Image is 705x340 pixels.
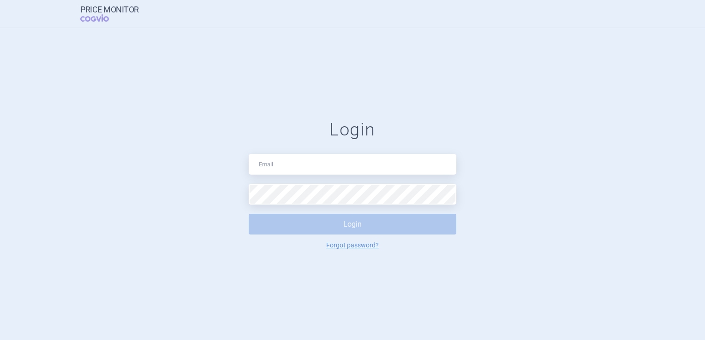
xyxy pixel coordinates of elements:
[326,242,379,248] a: Forgot password?
[249,154,456,175] input: Email
[249,119,456,141] h1: Login
[249,214,456,234] button: Login
[80,5,139,23] a: Price MonitorCOGVIO
[80,14,122,22] span: COGVIO
[80,5,139,14] strong: Price Monitor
